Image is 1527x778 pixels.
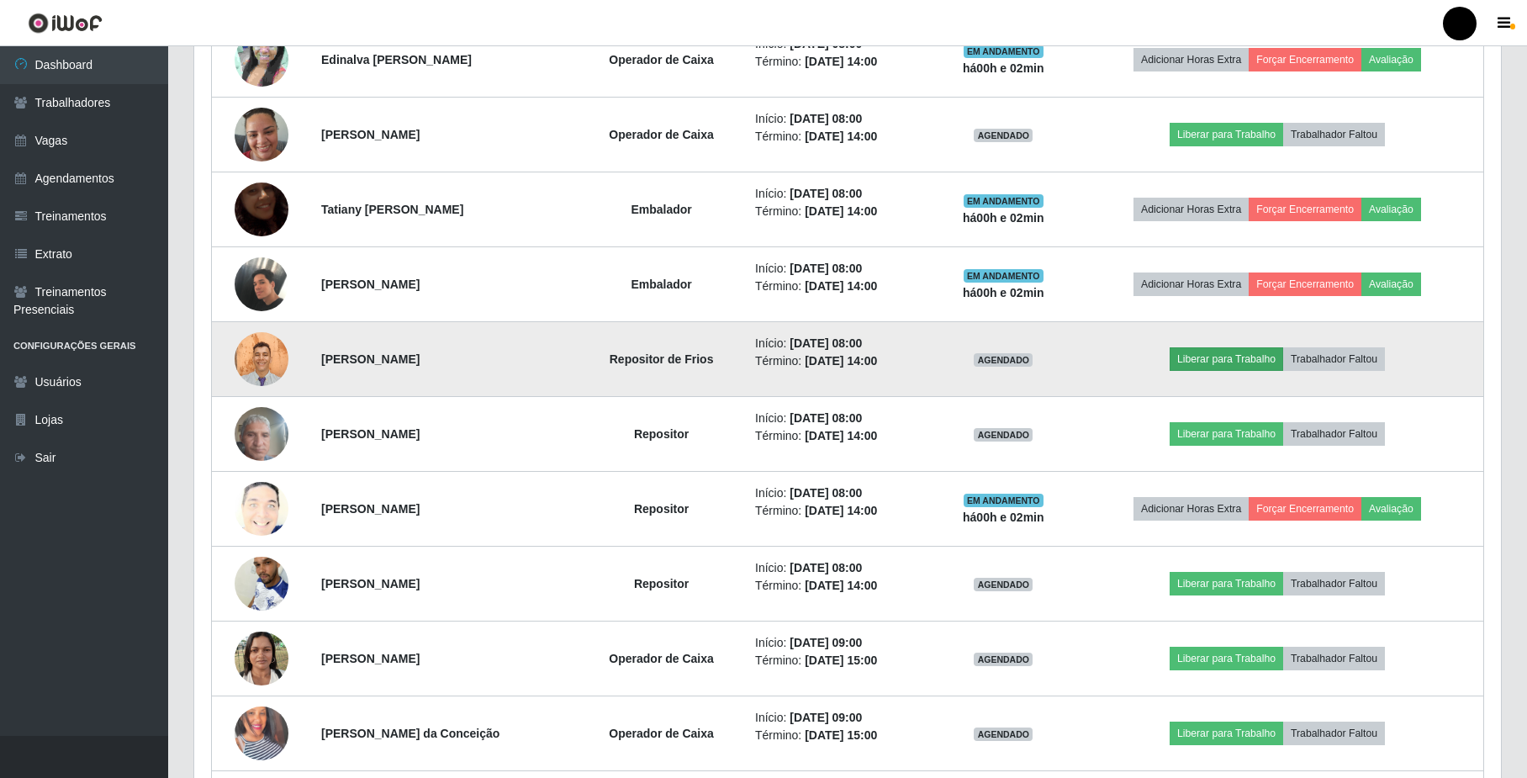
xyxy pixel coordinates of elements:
button: Trabalhador Faltou [1283,722,1385,745]
time: [DATE] 14:00 [805,204,877,218]
button: Avaliação [1361,273,1421,296]
li: Término: [755,203,926,220]
img: 1746292948519.jpeg [235,476,288,542]
time: [DATE] 09:00 [790,711,862,724]
span: AGENDADO [974,353,1033,367]
button: Avaliação [1361,198,1421,221]
time: [DATE] 14:00 [805,130,877,143]
button: Adicionar Horas Extra [1133,273,1249,296]
button: Liberar para Trabalho [1170,123,1283,146]
li: Término: [755,427,926,445]
li: Início: [755,335,926,352]
img: 1720809249319.jpeg [235,622,288,694]
button: Forçar Encerramento [1249,273,1361,296]
time: [DATE] 14:00 [805,55,877,68]
button: Liberar para Trabalho [1170,422,1283,446]
li: Término: [755,502,926,520]
li: Término: [755,278,926,295]
strong: Operador de Caixa [609,128,714,141]
time: [DATE] 14:00 [805,354,877,368]
time: [DATE] 08:00 [790,561,862,574]
strong: há 00 h e 02 min [963,286,1044,299]
time: [DATE] 08:00 [790,411,862,425]
strong: [PERSON_NAME] [321,278,420,291]
img: CoreUI Logo [28,13,103,34]
li: Início: [755,110,926,128]
button: Adicionar Horas Extra [1133,48,1249,71]
button: Trabalhador Faltou [1283,572,1385,595]
span: EM ANDAMENTO [964,269,1044,283]
li: Término: [755,727,926,744]
time: [DATE] 09:00 [790,636,862,649]
button: Trabalhador Faltou [1283,123,1385,146]
time: [DATE] 14:00 [805,579,877,592]
strong: há 00 h e 02 min [963,61,1044,75]
li: Início: [755,709,926,727]
button: Forçar Encerramento [1249,48,1361,71]
button: Liberar para Trabalho [1170,347,1283,371]
strong: Embalador [631,203,691,216]
img: 1758295505619.jpeg [235,548,288,619]
button: Forçar Encerramento [1249,198,1361,221]
li: Início: [755,634,926,652]
button: Trabalhador Faltou [1283,347,1385,371]
strong: [PERSON_NAME] da Conceição [321,727,499,740]
strong: há 00 h e 02 min [963,211,1044,225]
span: EM ANDAMENTO [964,494,1044,507]
li: Início: [755,484,926,502]
strong: Operador de Caixa [609,652,714,665]
img: 1725879449451.jpeg [235,323,288,395]
span: EM ANDAMENTO [964,45,1044,58]
strong: Repositor [634,502,689,516]
strong: [PERSON_NAME] [321,128,420,141]
strong: Repositor [634,427,689,441]
time: [DATE] 15:00 [805,654,877,667]
li: Término: [755,53,926,71]
img: 1739908556954.jpeg [235,398,288,469]
strong: Operador de Caixa [609,53,714,66]
img: 1736084148883.jpeg [235,248,288,320]
button: Liberar para Trabalho [1170,722,1283,745]
img: 1650687338616.jpeg [235,12,288,108]
button: Adicionar Horas Extra [1133,198,1249,221]
time: [DATE] 08:00 [790,187,862,200]
button: Avaliação [1361,497,1421,521]
strong: [PERSON_NAME] [321,352,420,366]
button: Liberar para Trabalho [1170,572,1283,595]
li: Início: [755,410,926,427]
time: [DATE] 08:00 [790,486,862,500]
button: Adicionar Horas Extra [1133,497,1249,521]
strong: [PERSON_NAME] [321,652,420,665]
li: Término: [755,577,926,595]
span: AGENDADO [974,129,1033,142]
span: AGENDADO [974,428,1033,442]
time: [DATE] 08:00 [790,262,862,275]
strong: há 00 h e 02 min [963,511,1044,524]
li: Término: [755,652,926,670]
button: Trabalhador Faltou [1283,647,1385,670]
button: Forçar Encerramento [1249,497,1361,521]
time: [DATE] 08:00 [790,112,862,125]
time: [DATE] 14:00 [805,429,877,442]
strong: Tatiany [PERSON_NAME] [321,203,463,216]
button: Liberar para Trabalho [1170,647,1283,670]
strong: Operador de Caixa [609,727,714,740]
time: [DATE] 15:00 [805,728,877,742]
li: Término: [755,128,926,146]
strong: Repositor [634,577,689,590]
strong: [PERSON_NAME] [321,502,420,516]
strong: Repositor de Frios [610,352,714,366]
li: Início: [755,260,926,278]
span: AGENDADO [974,578,1033,591]
li: Início: [755,559,926,577]
time: [DATE] 14:00 [805,279,877,293]
span: AGENDADO [974,728,1033,741]
span: AGENDADO [974,653,1033,666]
strong: Embalador [631,278,691,291]
strong: [PERSON_NAME] [321,577,420,590]
li: Término: [755,352,926,370]
button: Avaliação [1361,48,1421,71]
li: Início: [755,185,926,203]
button: Trabalhador Faltou [1283,422,1385,446]
time: [DATE] 14:00 [805,504,877,517]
